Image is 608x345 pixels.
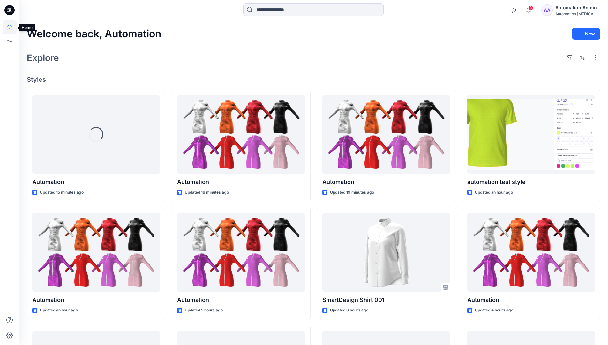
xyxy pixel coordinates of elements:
[322,178,450,187] p: Automation
[322,213,450,292] a: SmartDesign Shirt 001
[467,213,595,292] a: Automation
[27,53,59,63] h2: Explore
[177,213,305,292] a: Automation
[322,95,450,174] a: Automation
[330,189,374,196] p: Updated 19 minutes ago
[185,189,229,196] p: Updated 16 minutes ago
[555,11,600,16] div: Automation [MEDICAL_DATA]...
[467,295,595,304] p: Automation
[32,295,160,304] p: Automation
[475,189,513,196] p: Updated an hour ago
[528,5,533,11] span: 3
[475,307,513,314] p: Updated 4 hours ago
[541,4,553,16] div: AA
[27,28,161,40] h2: Welcome back, Automation
[40,189,84,196] p: Updated 15 minutes ago
[555,4,600,11] div: Automation Admin
[32,178,160,187] p: Automation
[322,295,450,304] p: SmartDesign Shirt 001
[467,178,595,187] p: automation test style
[185,307,223,314] p: Updated 2 hours ago
[572,28,600,40] button: New
[177,95,305,174] a: Automation
[27,76,600,83] h4: Styles
[32,213,160,292] a: Automation
[177,178,305,187] p: Automation
[467,95,595,174] a: automation test style
[177,295,305,304] p: Automation
[40,307,78,314] p: Updated an hour ago
[330,307,368,314] p: Updated 3 hours ago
